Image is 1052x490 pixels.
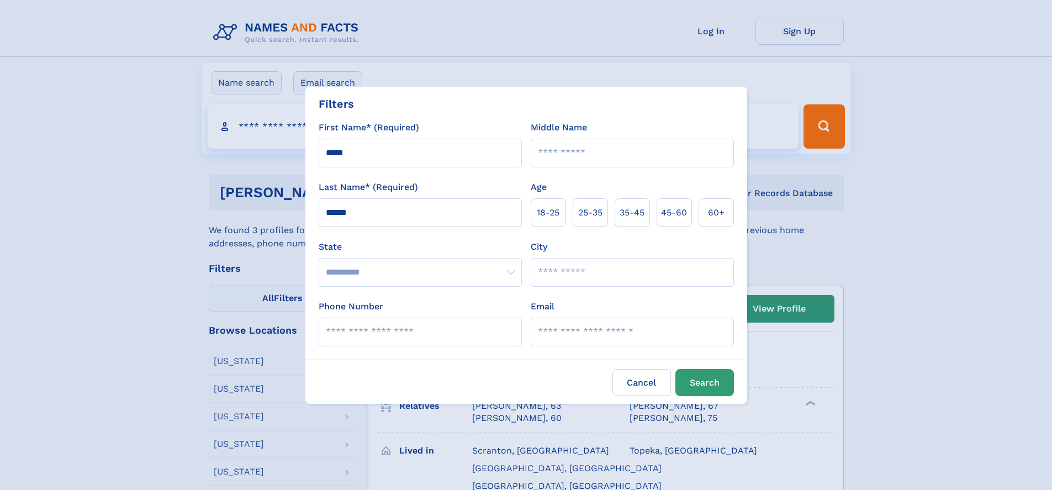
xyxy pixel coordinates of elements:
button: Search [675,369,734,396]
label: Phone Number [319,300,383,313]
label: First Name* (Required) [319,121,419,134]
div: Filters [319,96,354,112]
label: State [319,240,522,254]
label: Age [531,181,547,194]
label: City [531,240,547,254]
span: 45‑60 [661,206,687,219]
label: Last Name* (Required) [319,181,418,194]
label: Middle Name [531,121,587,134]
span: 18‑25 [537,206,559,219]
span: 25‑35 [578,206,602,219]
span: 60+ [708,206,725,219]
span: 35‑45 [620,206,644,219]
label: Email [531,300,554,313]
label: Cancel [612,369,671,396]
